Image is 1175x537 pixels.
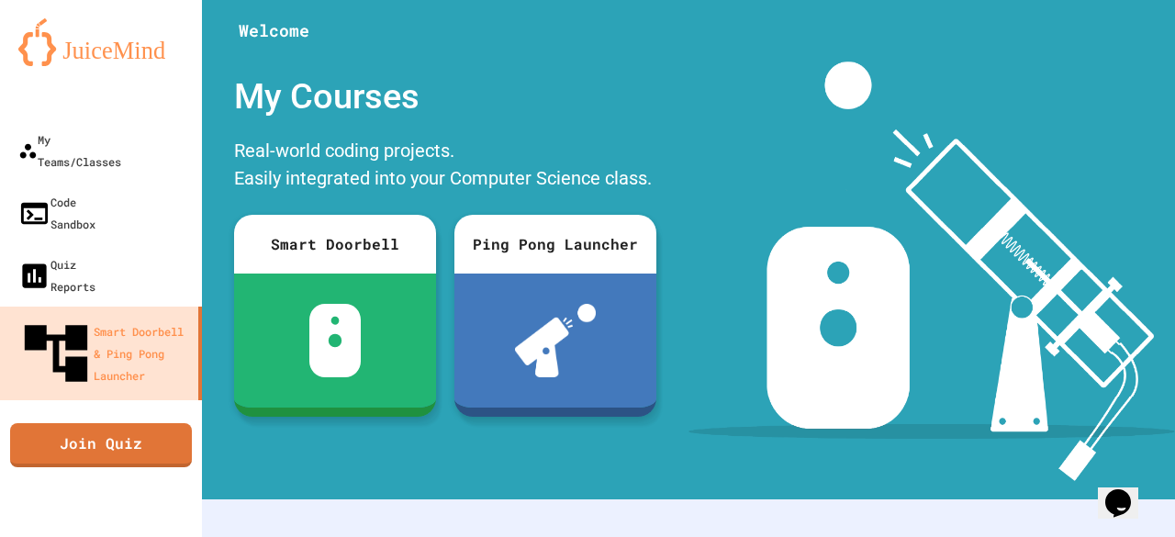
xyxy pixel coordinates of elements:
div: My Courses [225,62,666,132]
a: Join Quiz [10,423,192,467]
div: Quiz Reports [18,253,95,297]
div: Smart Doorbell & Ping Pong Launcher [18,316,191,391]
iframe: chat widget [1098,464,1157,519]
div: My Teams/Classes [18,129,121,173]
div: Smart Doorbell [234,215,436,274]
img: banner-image-my-projects.png [688,62,1175,481]
img: ppl-with-ball.png [515,304,597,377]
div: Ping Pong Launcher [454,215,656,274]
div: Real-world coding projects. Easily integrated into your Computer Science class. [225,132,666,201]
div: Code Sandbox [18,191,95,235]
img: logo-orange.svg [18,18,184,66]
img: sdb-white.svg [309,304,362,377]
